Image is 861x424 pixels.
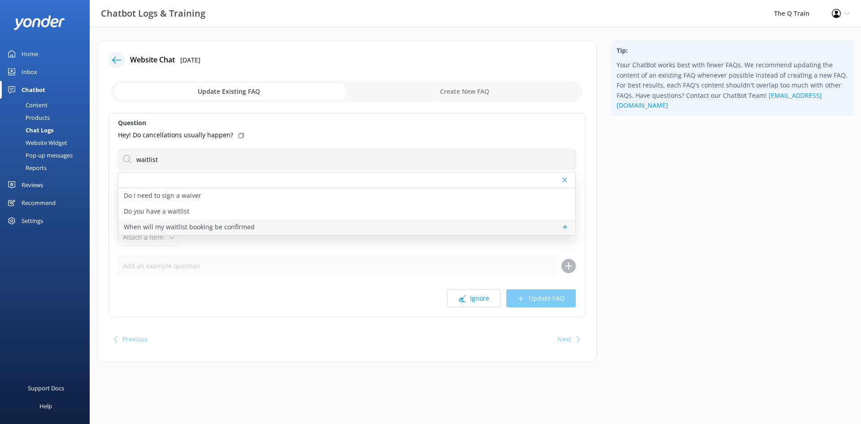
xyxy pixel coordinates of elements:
[5,162,47,174] div: Reports
[5,124,53,136] div: Chat Logs
[22,194,56,212] div: Recommend
[5,149,73,162] div: Pop-up messages
[617,91,822,109] a: [EMAIL_ADDRESS][DOMAIN_NAME]
[22,212,43,230] div: Settings
[130,54,175,66] h4: Website Chat
[118,130,233,140] p: Hey! Do cancellations usually happen?
[101,6,205,21] h3: Chatbot Logs & Training
[5,124,90,136] a: Chat Logs
[118,118,576,128] label: Question
[124,222,255,232] p: When will my waitlist booking be confirmed
[22,176,43,194] div: Reviews
[124,191,201,201] p: Do I need to sign a waiver
[22,81,45,99] div: Chatbot
[5,162,90,174] a: Reports
[28,379,64,397] div: Support Docs
[617,46,848,56] h4: Tip:
[5,149,90,162] a: Pop-up messages
[124,206,189,216] p: Do you have a waitlist
[5,111,50,124] div: Products
[5,111,90,124] a: Products
[180,55,200,65] p: [DATE]
[22,63,37,81] div: Inbox
[13,15,65,30] img: yonder-white-logo.png
[39,397,52,415] div: Help
[5,99,48,111] div: Content
[5,136,67,149] div: Website Widget
[118,256,557,276] input: Add an example question
[5,99,90,111] a: Content
[447,289,501,307] button: Ignore
[118,149,576,170] input: Search for an FAQ to Update...
[22,45,38,63] div: Home
[5,136,90,149] a: Website Widget
[617,60,848,110] p: Your ChatBot works best with fewer FAQs. We recommend updating the content of an existing FAQ whe...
